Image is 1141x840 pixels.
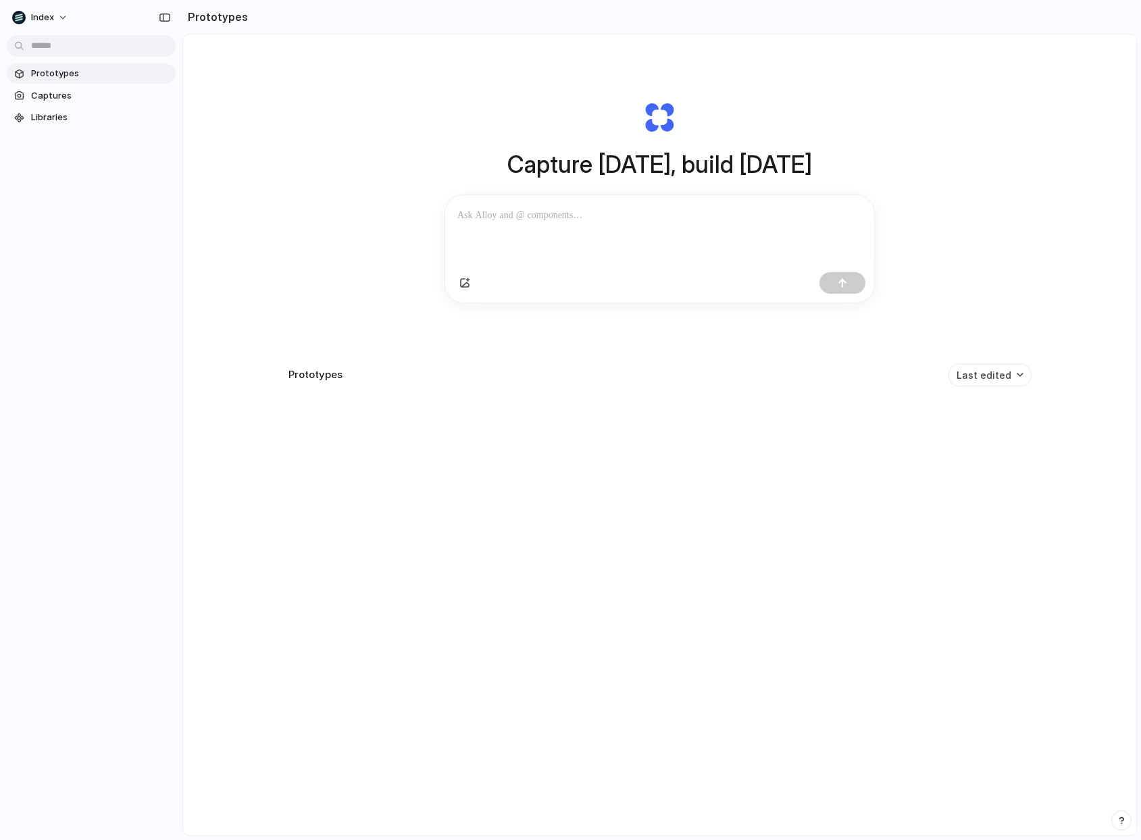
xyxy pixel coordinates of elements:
[31,11,54,24] span: Index
[288,367,343,383] h3: Prototypes
[948,364,1032,386] button: Last edited
[7,86,176,106] a: Captures
[31,111,170,124] span: Libraries
[7,63,176,84] a: Prototypes
[182,9,248,25] h2: Prototypes
[507,147,812,182] h1: Capture [DATE], build [DATE]
[7,107,176,128] a: Libraries
[31,67,170,80] span: Prototypes
[7,7,75,28] button: Index
[31,89,170,103] span: Captures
